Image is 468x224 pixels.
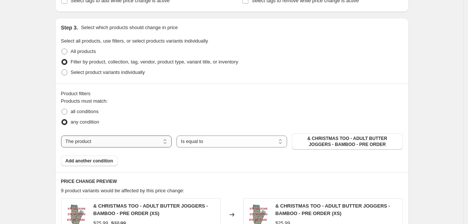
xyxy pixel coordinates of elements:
span: Select all products, use filters, or select products variants individually [61,38,208,44]
span: Products must match: [61,98,108,104]
span: 9 product variants would be affected by this price change: [61,188,184,193]
span: all conditions [71,109,99,114]
span: Filter by product, collection, tag, vendor, product type, variant title, or inventory [71,59,238,65]
h6: PRICE CHANGE PREVIEW [61,178,403,184]
span: Select product variants individually [71,69,145,75]
div: Product filters [61,90,403,97]
p: Select which products should change in price [81,24,178,31]
span: & CHRISTMAS TOO - ADULT BUTTER JOGGERS - BAMBOO - PRE ORDER (XS) [93,203,208,216]
button: & CHRISTMAS TOO - ADULT BUTTER JOGGERS - BAMBOO - PRE ORDER [292,133,402,150]
span: & CHRISTMAS TOO - ADULT BUTTER JOGGERS - BAMBOO - PRE ORDER [296,136,398,147]
span: & CHRISTMAS TOO - ADULT BUTTER JOGGERS - BAMBOO - PRE ORDER (XS) [276,203,390,216]
h2: Step 3. [61,24,78,31]
button: Add another condition [61,156,118,166]
span: Add another condition [66,158,113,164]
span: any condition [71,119,99,125]
span: All products [71,49,96,54]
